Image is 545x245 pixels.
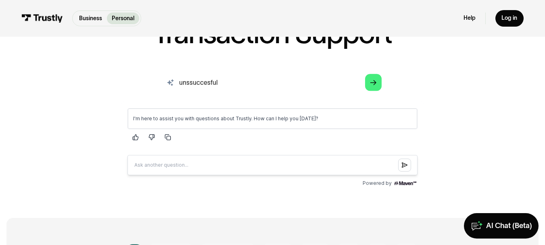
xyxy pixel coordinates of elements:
p: Business [79,14,102,23]
h1: Transaction Support [153,19,392,47]
div: Log in [501,15,517,22]
p: Personal [112,14,134,23]
span: Powered by [242,78,271,85]
form: Search [157,70,388,95]
img: Trustly Logo [21,14,63,23]
img: Maven AGI Logo [272,78,297,85]
a: Personal [107,13,139,24]
a: Help [464,15,476,22]
a: Business [74,13,107,24]
p: I'm here to assist you with questions about Trustly. How can I help you [DATE]? [12,14,291,20]
input: search [157,70,388,95]
button: Submit question [277,57,290,70]
input: Question box [6,53,297,73]
a: Log in [495,10,524,27]
div: AI Chat (Beta) [486,221,532,230]
a: AI Chat (Beta) [464,213,539,239]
